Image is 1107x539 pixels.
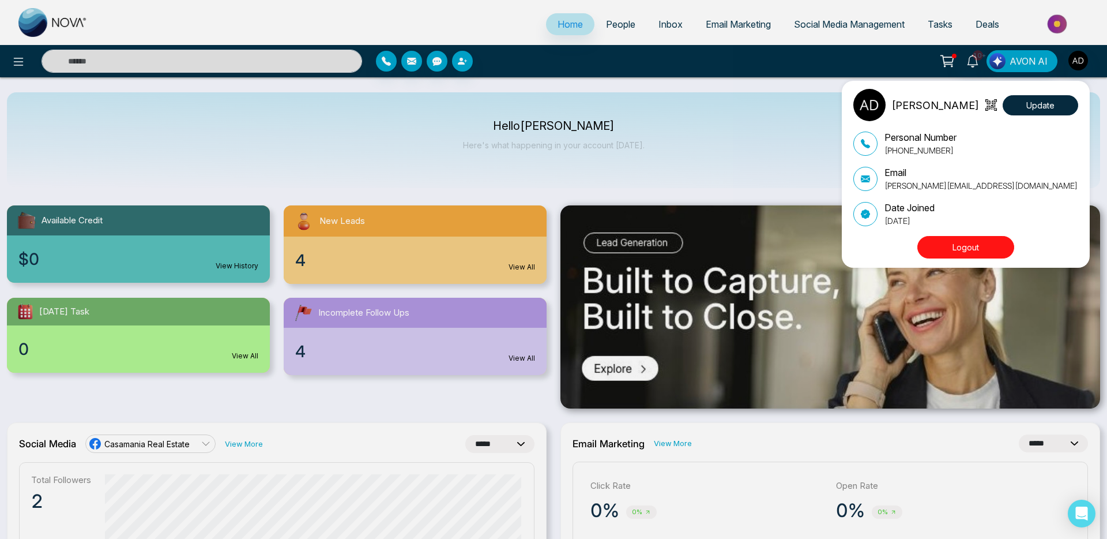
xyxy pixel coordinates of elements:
[891,98,979,113] p: [PERSON_NAME]
[884,215,935,227] p: [DATE]
[884,130,957,144] p: Personal Number
[917,236,1014,259] button: Logout
[1068,500,1095,527] div: Open Intercom Messenger
[1003,95,1078,115] button: Update
[884,144,957,156] p: [PHONE_NUMBER]
[884,201,935,215] p: Date Joined
[884,166,1078,179] p: Email
[884,179,1078,192] p: [PERSON_NAME][EMAIL_ADDRESS][DOMAIN_NAME]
